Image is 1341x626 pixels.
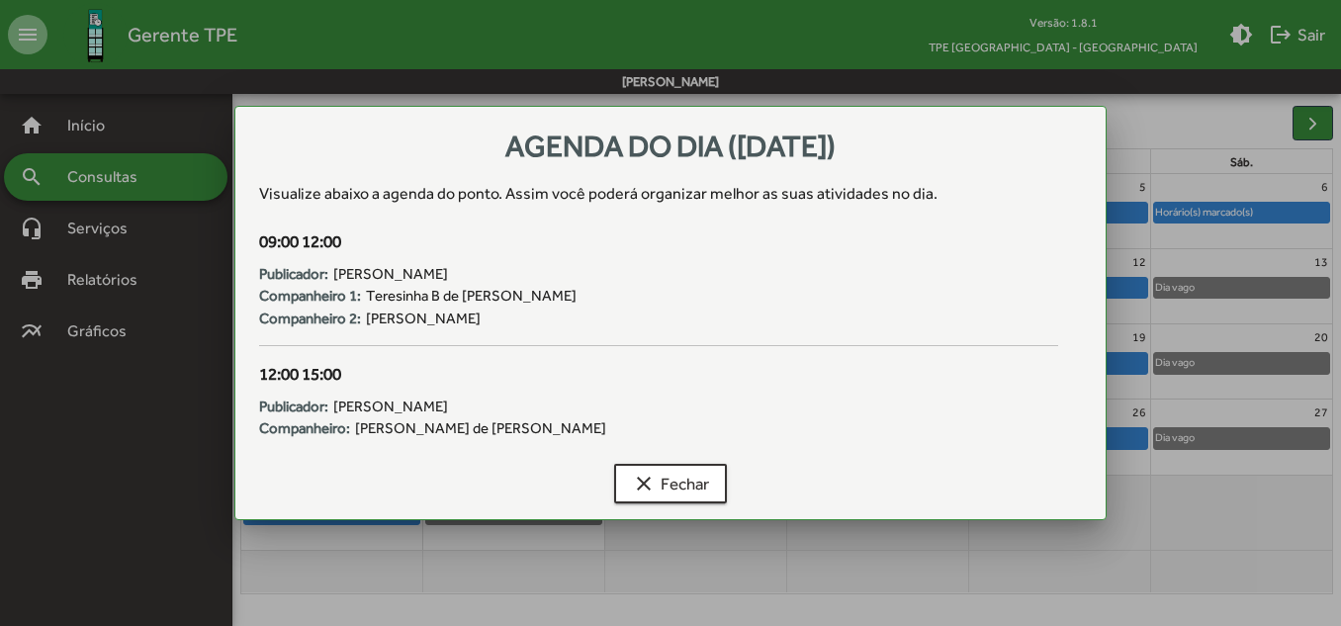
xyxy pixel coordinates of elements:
mat-icon: clear [632,472,656,495]
div: Visualize abaixo a agenda do ponto . Assim você poderá organizar melhor as suas atividades no dia. [259,182,1081,206]
button: Fechar [614,464,727,503]
strong: Publicador: [259,263,328,286]
span: Fechar [632,466,709,501]
div: 09:00 12:00 [259,229,1057,255]
span: [PERSON_NAME] [333,396,448,418]
strong: Publicador: [259,396,328,418]
span: [PERSON_NAME] [366,308,481,330]
strong: Companheiro 2: [259,308,361,330]
span: Agenda do dia ([DATE]) [505,129,836,163]
div: 12:00 15:00 [259,362,1057,388]
span: Teresinha B de [PERSON_NAME] [366,285,577,308]
span: [PERSON_NAME] [333,263,448,286]
span: [PERSON_NAME] de [PERSON_NAME] [355,417,606,440]
strong: Companheiro 1: [259,285,361,308]
strong: Companheiro: [259,417,350,440]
